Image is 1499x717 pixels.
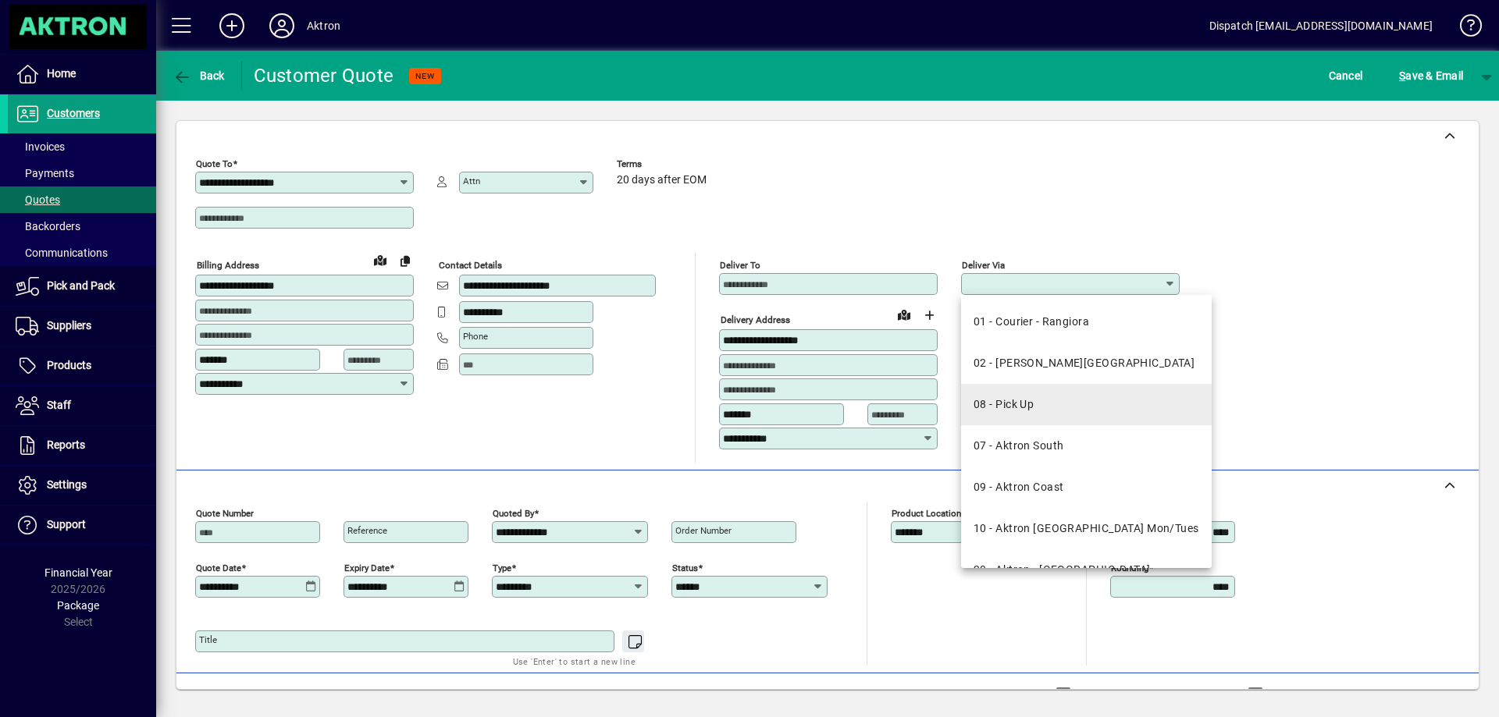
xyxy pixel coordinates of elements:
a: Suppliers [8,307,156,346]
button: Choose address [917,303,942,328]
mat-label: Product location [892,507,961,518]
div: 01 - Courier - Rangiora [974,314,1089,330]
mat-label: Reference [347,525,387,536]
button: Profile [257,12,307,40]
mat-label: Type [493,562,511,573]
span: Communications [16,247,108,259]
a: Backorders [8,213,156,240]
span: Products [47,359,91,371]
mat-option: 20 - Aktron - Auckland [961,549,1212,591]
label: Show Line Volumes/Weights [1074,687,1220,702]
span: Terms [617,159,710,169]
span: Backorders [16,220,80,232]
span: Support [47,518,86,531]
mat-label: Deliver via [962,260,1005,271]
mat-label: Deliver To [720,260,760,271]
a: Reports [8,426,156,465]
mat-label: Expiry date [344,562,390,573]
mat-label: Status [672,562,698,573]
span: Product [1373,682,1436,707]
a: Payments [8,160,156,186]
div: 20 - Aktron - [GEOGRAPHIC_DATA] [974,562,1151,578]
span: 20 days after EOM [617,174,707,186]
button: Product History [936,680,1028,708]
mat-option: 07 - Aktron South [961,425,1212,467]
span: Pick and Pack [47,279,115,292]
div: Dispatch [EMAIL_ADDRESS][DOMAIN_NAME] [1209,13,1433,38]
a: Pick and Pack [8,267,156,306]
mat-label: Order number [675,525,732,536]
span: NEW [415,71,435,81]
div: Aktron [307,13,340,38]
span: Financial Year [45,566,112,579]
span: Invoices [16,140,65,153]
button: Save & Email [1391,62,1471,90]
mat-label: Quote date [196,562,241,573]
span: Suppliers [47,319,91,332]
a: Home [8,55,156,94]
div: 07 - Aktron South [974,438,1063,454]
span: Staff [47,399,71,411]
span: ave & Email [1399,63,1463,88]
mat-option: 09 - Aktron Coast [961,467,1212,508]
mat-option: 02 - Courier - Hamilton [961,343,1212,384]
div: 08 - Pick Up [974,396,1034,413]
mat-label: Quote number [196,507,254,518]
div: 02 - [PERSON_NAME][GEOGRAPHIC_DATA] [974,355,1195,371]
span: Customers [47,107,100,119]
div: 09 - Aktron Coast [974,479,1063,495]
mat-label: Quoted by [493,507,534,518]
span: Back [173,69,225,82]
label: Show Cost/Profit [1266,687,1357,702]
span: Quotes [16,193,60,206]
mat-option: 01 - Courier - Rangiora [961,301,1212,343]
span: Home [47,67,76,80]
a: Support [8,506,156,545]
button: Back [169,62,229,90]
span: Cancel [1329,63,1363,88]
span: Product History [942,682,1022,707]
app-page-header-button: Back [156,62,242,90]
span: Reports [47,438,85,451]
a: Invoices [8,133,156,160]
mat-label: Title [199,634,217,645]
mat-option: 10 - Aktron North Island Mon/Tues [961,508,1212,549]
mat-label: Attn [463,176,480,186]
button: Add [207,12,257,40]
a: View on map [368,247,393,272]
span: S [1399,69,1405,82]
span: Package [57,599,99,612]
a: Staff [8,386,156,425]
a: View on map [892,302,917,327]
span: Payments [16,167,74,179]
a: Knowledge Base [1448,3,1479,54]
mat-label: Quote To [196,158,233,169]
span: Settings [47,478,87,491]
a: Communications [8,240,156,266]
div: 10 - Aktron [GEOGRAPHIC_DATA] Mon/Tues [974,520,1199,537]
button: Cancel [1325,62,1367,90]
div: Customer Quote [254,63,394,88]
button: Product [1365,680,1444,708]
a: Settings [8,466,156,505]
mat-label: Phone [463,331,488,342]
mat-option: 08 - Pick Up [961,384,1212,425]
a: Products [8,346,156,385]
mat-hint: Use 'Enter' to start a new line [513,652,636,670]
a: Quotes [8,186,156,213]
button: Copy to Delivery address [393,248,418,273]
